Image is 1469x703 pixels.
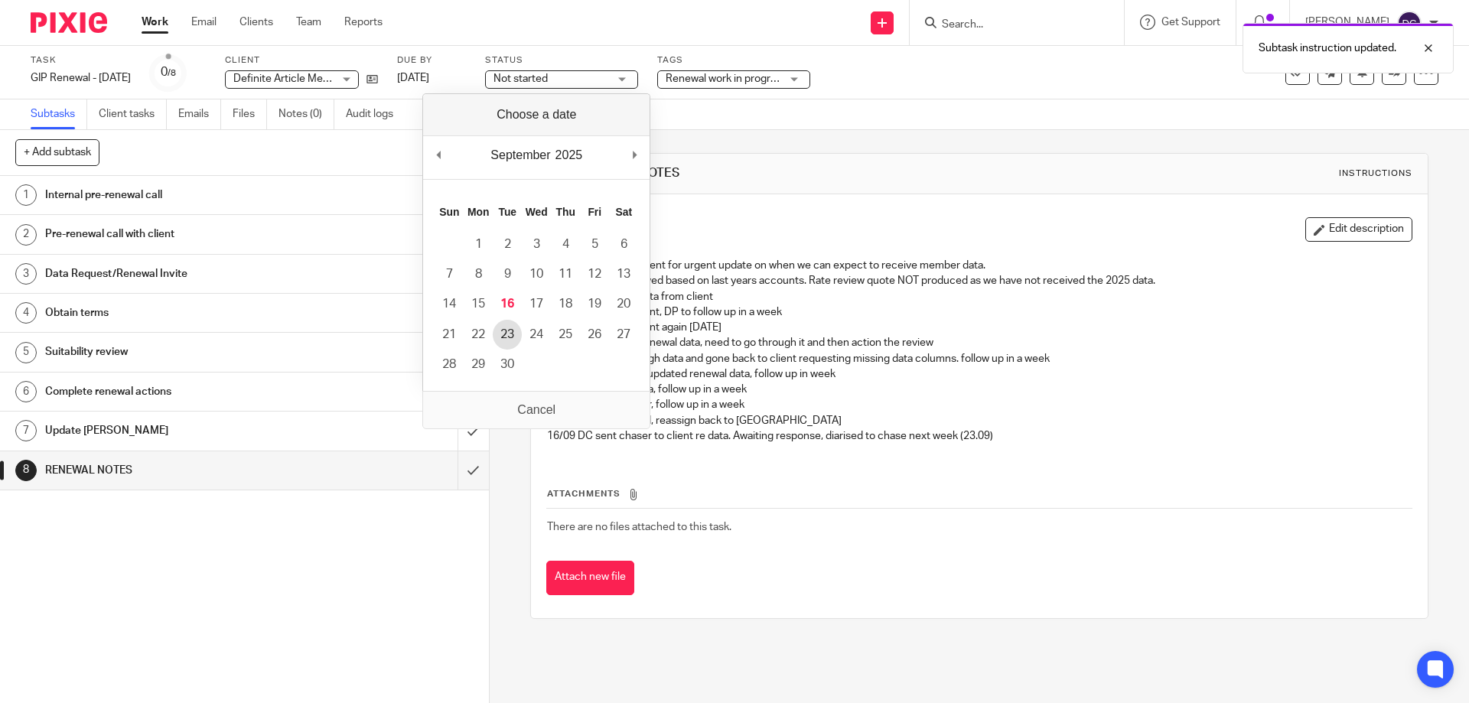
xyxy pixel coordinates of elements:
[45,301,310,324] h1: Obtain terms
[15,342,37,363] div: 5
[346,99,405,129] a: Audit logs
[666,73,787,84] span: Renewal work in progress
[556,206,575,218] abbr: Thursday
[278,99,334,129] a: Notes (0)
[657,54,810,67] label: Tags
[15,263,37,285] div: 3
[493,320,522,350] button: 23
[493,289,522,319] button: 16
[31,12,107,33] img: Pixie
[31,54,131,67] label: Task
[547,428,1411,444] p: 16/09 DC sent chaser to client re data. Awaiting response, diarised to chase next week (23.09)
[1305,217,1412,242] button: Edit description
[547,304,1411,320] p: 17/06 CH chased client, DP to follow up in a week
[609,259,638,289] button: 13
[464,320,493,350] button: 22
[551,229,580,259] button: 4
[580,229,609,259] button: 5
[344,15,383,30] a: Reports
[551,259,580,289] button: 11
[547,273,1411,288] p: Policy has auto renewed based on last years accounts. Rate review quote NOT produced as we have n...
[439,206,459,218] abbr: Sunday
[547,490,620,498] span: Attachments
[522,320,551,350] button: 24
[15,381,37,402] div: 6
[1259,41,1396,56] p: Subtask instruction updated.
[31,99,87,129] a: Subtasks
[579,165,1012,181] h1: RENEWAL NOTES
[493,350,522,379] button: 30
[547,366,1411,382] p: 12/08 CH requested updated renewal data, follow up in week
[397,54,466,67] label: Due by
[435,289,464,319] button: 14
[609,229,638,259] button: 6
[45,340,310,363] h1: Suitability review
[15,460,37,481] div: 8
[191,15,217,30] a: Email
[161,63,176,81] div: 0
[498,206,516,218] abbr: Tuesday
[15,224,37,246] div: 2
[485,54,638,67] label: Status
[493,73,548,84] span: Not started
[522,289,551,319] button: 17
[615,206,632,218] abbr: Saturday
[45,262,310,285] h1: Data Request/Renewal Invite
[464,259,493,289] button: 8
[15,139,99,165] button: + Add subtask
[31,70,131,86] div: GIP Renewal - [DATE]
[526,206,548,218] abbr: Wednesday
[397,73,429,83] span: [DATE]
[233,73,355,84] span: Definite Article Media Ltd
[553,144,585,167] div: 2025
[435,320,464,350] button: 21
[431,144,446,167] button: Previous Month
[547,397,1411,412] p: 05/09 CH sent chaser, follow up in a week
[1397,11,1422,35] img: svg%3E
[547,335,1411,350] p: 04/07 CH received renewal data, need to go through it and then action the review
[464,350,493,379] button: 29
[547,413,1411,428] p: ** Once data received, reassign back to [GEOGRAPHIC_DATA]
[493,259,522,289] button: 9
[580,320,609,350] button: 26
[1339,168,1412,180] div: Instructions
[551,289,580,319] button: 18
[467,206,489,218] abbr: Monday
[31,70,131,86] div: GIP Renewal - 01/06/2025
[547,351,1411,366] p: 10/07 CH been through data and gone back to client requesting missing data columns. follow up in ...
[547,289,1411,304] p: 13/06 DP to chase data from client
[522,229,551,259] button: 3
[142,15,168,30] a: Work
[15,302,37,324] div: 4
[546,561,634,595] button: Attach new file
[239,15,273,30] a: Clients
[296,15,321,30] a: Team
[178,99,221,129] a: Emails
[15,420,37,441] div: 7
[233,99,267,129] a: Files
[464,229,493,259] button: 1
[45,184,310,207] h1: Internal pre-renewal call
[45,419,310,442] h1: Update [PERSON_NAME]
[588,206,601,218] abbr: Friday
[435,259,464,289] button: 7
[547,320,1411,335] p: 24/06 CH chased client again [DATE]
[464,289,493,319] button: 15
[580,259,609,289] button: 12
[522,259,551,289] button: 10
[547,382,1411,397] p: 19/08 CH chased data, follow up in a week
[551,320,580,350] button: 25
[225,54,378,67] label: Client
[627,144,642,167] button: Next Month
[435,350,464,379] button: 28
[168,69,176,77] small: /8
[580,289,609,319] button: 19
[493,229,522,259] button: 2
[609,289,638,319] button: 20
[547,258,1411,273] p: 04/06 - CH chased client for urgent update on when we can expect to receive member data.
[547,522,731,532] span: There are no files attached to this task.
[45,459,310,482] h1: RENEWAL NOTES
[488,144,552,167] div: September
[45,380,310,403] h1: Complete renewal actions
[15,184,37,206] div: 1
